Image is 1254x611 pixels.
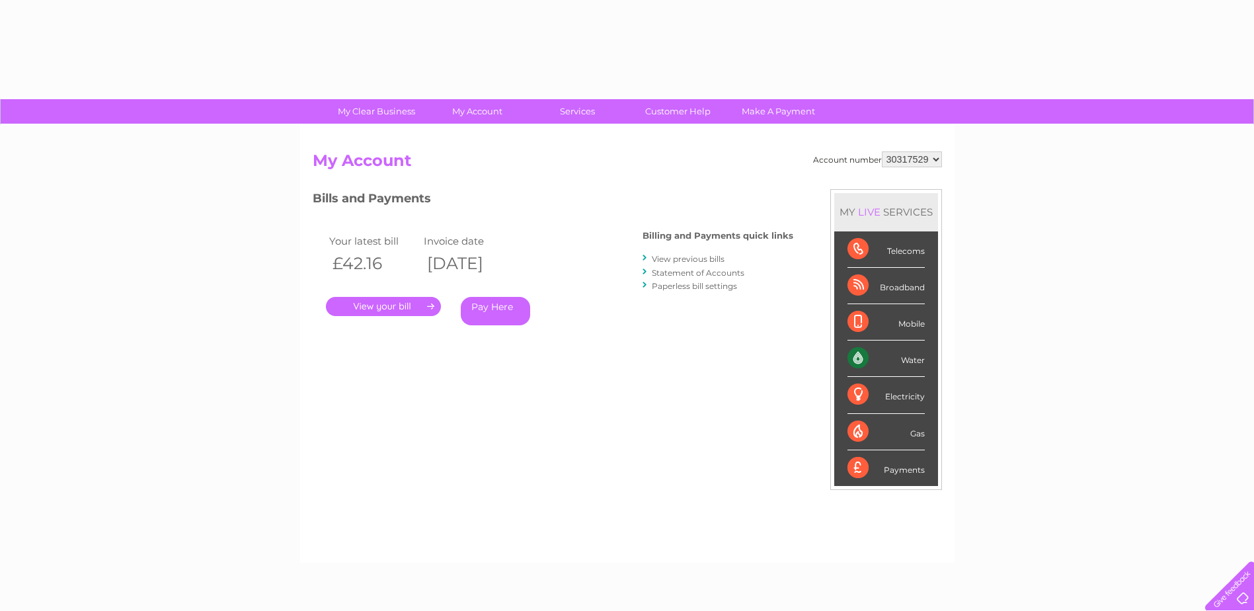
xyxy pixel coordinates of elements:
[652,268,744,278] a: Statement of Accounts
[847,304,925,341] div: Mobile
[313,151,942,177] h2: My Account
[847,377,925,413] div: Electricity
[326,250,421,277] th: £42.16
[313,189,793,212] h3: Bills and Payments
[652,281,737,291] a: Paperless bill settings
[847,450,925,486] div: Payments
[834,193,938,231] div: MY SERVICES
[847,268,925,304] div: Broadband
[326,297,441,316] a: .
[523,99,632,124] a: Services
[724,99,833,124] a: Make A Payment
[420,250,516,277] th: [DATE]
[847,231,925,268] div: Telecoms
[643,231,793,241] h4: Billing and Payments quick links
[847,341,925,377] div: Water
[422,99,531,124] a: My Account
[322,99,431,124] a: My Clear Business
[326,232,421,250] td: Your latest bill
[652,254,725,264] a: View previous bills
[623,99,732,124] a: Customer Help
[847,414,925,450] div: Gas
[461,297,530,325] a: Pay Here
[813,151,942,167] div: Account number
[420,232,516,250] td: Invoice date
[855,206,883,218] div: LIVE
